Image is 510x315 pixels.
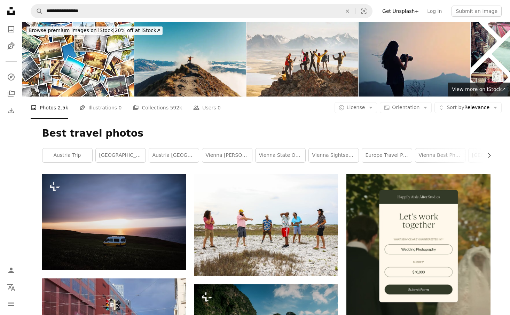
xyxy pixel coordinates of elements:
a: austria trip [42,148,92,162]
a: europe travel photo [362,148,412,162]
span: View more on iStock ↗ [452,86,506,92]
a: Explore [4,70,18,84]
button: Sort byRelevance [434,102,502,113]
a: View more on iStock↗ [448,83,510,97]
span: 20% off at iStock ↗ [29,28,160,33]
form: Find visuals sitewide [31,4,372,18]
a: Illustrations [4,39,18,53]
a: a van is parked on a grassy hill near the ocean [42,218,186,225]
a: Log in / Sign up [4,263,18,277]
button: Orientation [380,102,432,113]
span: License [347,105,365,110]
span: Relevance [447,104,489,111]
button: Visual search [355,5,372,18]
img: Large group of tourists celebrates the completion of their climb to the top of the mountain. [246,22,358,97]
a: Illustrations 0 [79,97,121,119]
span: 0 [218,104,221,112]
span: 592k [170,104,182,112]
button: Search Unsplash [31,5,43,18]
button: Clear [340,5,355,18]
span: 0 [119,104,122,112]
a: Download History [4,103,18,117]
a: [GEOGRAPHIC_DATA] [96,148,146,162]
img: Couple hiker standing on Roys Peak mountain with foggy in the morning at New Zealand [134,22,246,97]
span: Sort by [447,105,464,110]
a: vienna state opera [256,148,305,162]
button: License [335,102,377,113]
a: vienna best photo [415,148,465,162]
a: six people on grass field [194,222,338,228]
a: Log in [423,6,446,17]
button: Submit an image [452,6,502,17]
a: vienna sightseeing [309,148,359,162]
button: scroll list to the right [483,148,491,162]
a: Photos [4,22,18,36]
a: vienna [PERSON_NAME] [202,148,252,162]
img: collage of printed travel images [22,22,134,97]
button: Language [4,280,18,294]
a: Collections 592k [133,97,182,119]
a: Get Unsplash+ [378,6,423,17]
img: six people on grass field [194,174,338,276]
span: Browse premium images on iStock | [29,28,115,33]
img: a van is parked on a grassy hill near the ocean [42,174,186,270]
span: Orientation [392,105,419,110]
a: Browse premium images on iStock|20% off at iStock↗ [22,22,167,39]
a: Users 0 [193,97,221,119]
a: austria [GEOGRAPHIC_DATA] [149,148,199,162]
h1: Best travel photos [42,127,491,140]
a: Collections [4,87,18,101]
button: Menu [4,297,18,311]
img: A woman Photographer capturing the view of Pawna Lake from a hilltop [359,22,470,97]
